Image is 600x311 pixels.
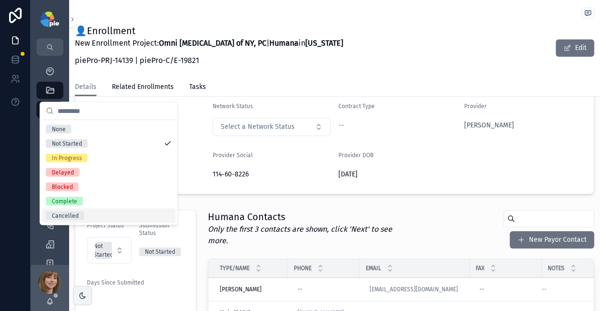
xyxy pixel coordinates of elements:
button: Select Button [213,118,331,136]
p: New Enrollment Project: | in [75,37,343,49]
a: [PERSON_NAME] [464,121,514,130]
span: Fax [476,264,484,272]
a: [EMAIL_ADDRESS][DOMAIN_NAME] [370,286,458,293]
h1: Humana Contacts [208,210,410,224]
a: -- [294,282,354,297]
span: Days Since Submitted [87,279,144,286]
button: New Payor Contact [510,231,594,249]
div: -- [298,286,302,293]
div: -- [480,286,484,293]
span: -- [542,286,547,293]
div: Complete [52,197,77,206]
a: Tasks [189,78,206,98]
span: Type/Name [220,264,250,272]
span: Provider [464,103,487,110]
a: Details [75,78,96,97]
div: Blocked [52,183,73,191]
button: Edit [556,39,594,57]
div: In Progress [52,154,82,162]
h1: 👤Enrollment [75,24,343,37]
span: Provider DOB [338,152,373,159]
span: Email [366,264,381,272]
a: [EMAIL_ADDRESS][DOMAIN_NAME] [366,282,464,297]
div: Suggestions [40,120,178,225]
span: Notes [548,264,564,272]
strong: Omni [MEDICAL_DATA] of NY, PC [159,38,266,48]
p: piePro-PRJ-14139 | piePro-C/E-19821 [75,55,343,66]
span: 114-60-8226 [213,170,331,179]
span: [DATE] [338,170,456,179]
div: None [52,125,66,134]
div: Delayed [52,168,74,177]
img: App logo [40,12,59,27]
div: scrollable content [31,56,69,265]
span: Related Enrollments [112,82,174,92]
a: [PERSON_NAME] [220,286,282,293]
span: -- [338,121,344,130]
span: Project Status [87,222,124,229]
button: Select Button [87,237,132,263]
span: Tasks [189,82,206,92]
div: Not Started [94,242,113,259]
div: Cancelled [52,211,79,220]
strong: [US_STATE] [305,38,343,48]
span: Select a Network Status [221,122,295,132]
em: Only the first 3 contacts are shown, click 'Next' to see more. [208,224,392,245]
a: -- [476,282,536,297]
span: Network Status [213,103,253,110]
span: Contract Type [338,103,375,110]
span: [PERSON_NAME] [220,286,262,293]
div: Not Started [52,139,82,148]
div: Not Started [145,248,175,256]
span: Phone [294,264,312,272]
a: Related Enrollments [112,78,174,98]
span: Details [75,82,96,92]
strong: Humana [269,38,299,48]
span: 0 [87,297,184,307]
span: Provider Social [213,152,253,159]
